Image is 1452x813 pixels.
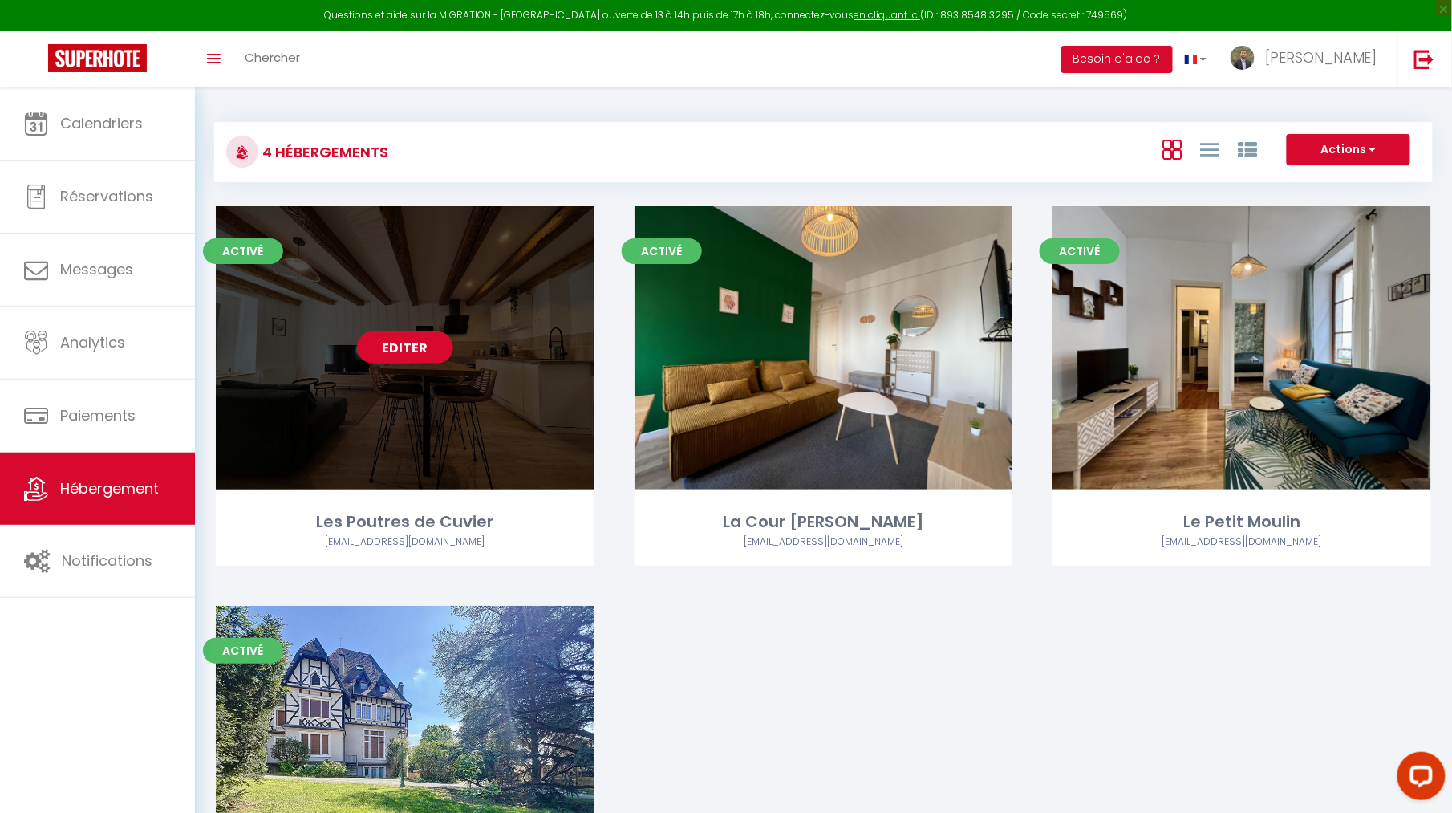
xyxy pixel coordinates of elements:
[258,134,388,170] h3: 4 Hébergements
[60,113,143,133] span: Calendriers
[60,478,159,498] span: Hébergement
[1194,331,1290,364] a: Editer
[60,332,125,352] span: Analytics
[48,44,147,72] img: Super Booking
[1200,136,1219,162] a: Vue en Liste
[245,49,300,66] span: Chercher
[1414,49,1434,69] img: logout
[1238,136,1257,162] a: Vue par Groupe
[854,8,921,22] a: en cliquant ici
[357,732,453,764] a: Editer
[62,551,152,571] span: Notifications
[233,31,312,87] a: Chercher
[60,259,133,279] span: Messages
[1061,46,1173,73] button: Besoin d'aide ?
[1231,46,1255,70] img: ...
[1162,136,1182,162] a: Vue en Box
[203,238,283,264] span: Activé
[775,331,871,364] a: Editer
[1040,238,1120,264] span: Activé
[60,186,153,206] span: Réservations
[216,535,594,550] div: Airbnb
[216,510,594,535] div: Les Poutres de Cuvier
[60,405,136,425] span: Paiements
[1052,510,1431,535] div: Le Petit Moulin
[357,331,453,364] a: Editer
[1265,47,1377,67] span: [PERSON_NAME]
[622,238,702,264] span: Activé
[1287,134,1410,166] button: Actions
[1385,746,1452,813] iframe: LiveChat chat widget
[635,510,1013,535] div: La Cour [PERSON_NAME]
[203,638,283,664] span: Activé
[1219,31,1397,87] a: ... [PERSON_NAME]
[635,535,1013,550] div: Airbnb
[1052,535,1431,550] div: Airbnb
